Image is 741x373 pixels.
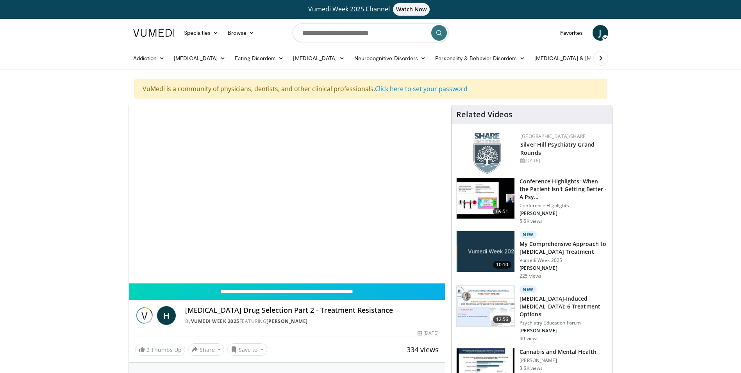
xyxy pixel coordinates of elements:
p: 40 views [520,335,539,342]
a: Silver Hill Psychiatry Grand Rounds [520,141,595,156]
input: Search topics, interventions [293,23,449,42]
h4: [MEDICAL_DATA] Drug Selection Part 2 - Treatment Resistance [185,306,439,315]
a: Click here to set your password [375,84,468,93]
img: 4362ec9e-0993-4580-bfd4-8e18d57e1d49.150x105_q85_crop-smart_upscale.jpg [457,178,514,219]
a: Vumedi Week 2025 [191,318,239,325]
a: Vumedi Week 2025 ChannelWatch Now [134,3,607,16]
button: Save to [227,343,267,356]
img: Vumedi Week 2025 [135,306,154,325]
a: [MEDICAL_DATA] [288,50,349,66]
p: Psychiatry Education Forum [520,320,607,326]
p: 3.6K views [520,365,543,371]
a: [PERSON_NAME] [266,318,308,325]
div: VuMedi is a community of physicians, dentists, and other clinical professionals. [134,79,607,99]
img: VuMedi Logo [133,29,175,37]
p: [PERSON_NAME] [520,328,607,334]
p: 225 views [520,273,541,279]
h3: Cannabis and Mental Health [520,348,596,356]
p: 5.6K views [520,218,543,224]
p: Conference Highlights [520,203,607,209]
a: [GEOGRAPHIC_DATA]/SHARE [520,133,586,140]
a: H [157,306,176,325]
a: 2 Thumbs Up [135,344,185,356]
a: [MEDICAL_DATA] & [MEDICAL_DATA] [530,50,641,66]
h3: [MEDICAL_DATA]-Induced [MEDICAL_DATA]: 6 Treatment Options [520,295,607,318]
a: Neurocognitive Disorders [350,50,431,66]
div: By FEATURING [185,318,439,325]
video-js: Video Player [129,105,445,283]
span: 69:51 [493,208,512,215]
a: Specialties [179,25,223,41]
p: New [520,231,537,239]
h3: Conference Highlights: When the Patient Isn't Getting Better - A Psy… [520,178,607,201]
img: ae1082c4-cc90-4cd6-aa10-009092bfa42a.jpg.150x105_q85_crop-smart_upscale.jpg [457,231,514,272]
span: Watch Now [393,3,430,16]
p: [PERSON_NAME] [520,210,607,217]
span: 10:10 [493,261,512,269]
h4: Related Videos [456,110,512,119]
a: Eating Disorders [230,50,288,66]
span: 2 [146,346,150,353]
img: acc69c91-7912-4bad-b845-5f898388c7b9.150x105_q85_crop-smart_upscale.jpg [457,286,514,326]
a: 10:10 New My Comprehensive Approach to [MEDICAL_DATA] Treatment Vumedi Week 2025 [PERSON_NAME] 22... [456,231,607,279]
a: Browse [223,25,259,41]
a: Favorites [555,25,588,41]
p: [PERSON_NAME] [520,357,596,364]
h3: My Comprehensive Approach to [MEDICAL_DATA] Treatment [520,240,607,256]
img: f8aaeb6d-318f-4fcf-bd1d-54ce21f29e87.png.150x105_q85_autocrop_double_scale_upscale_version-0.2.png [473,133,501,174]
div: [DATE] [520,157,606,164]
span: 12:56 [493,316,512,323]
div: [DATE] [418,330,439,337]
p: [PERSON_NAME] [520,265,607,271]
a: 69:51 Conference Highlights: When the Patient Isn't Getting Better - A Psy… Conference Highlights... [456,178,607,224]
a: Personality & Behavior Disorders [430,50,529,66]
a: 12:56 New [MEDICAL_DATA]-Induced [MEDICAL_DATA]: 6 Treatment Options Psychiatry Education Forum [... [456,285,607,342]
a: J [593,25,608,41]
a: Addiction [129,50,170,66]
a: [MEDICAL_DATA] [169,50,230,66]
button: Share [188,343,225,356]
span: 334 views [407,345,439,354]
p: Vumedi Week 2025 [520,257,607,264]
p: New [520,285,537,293]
